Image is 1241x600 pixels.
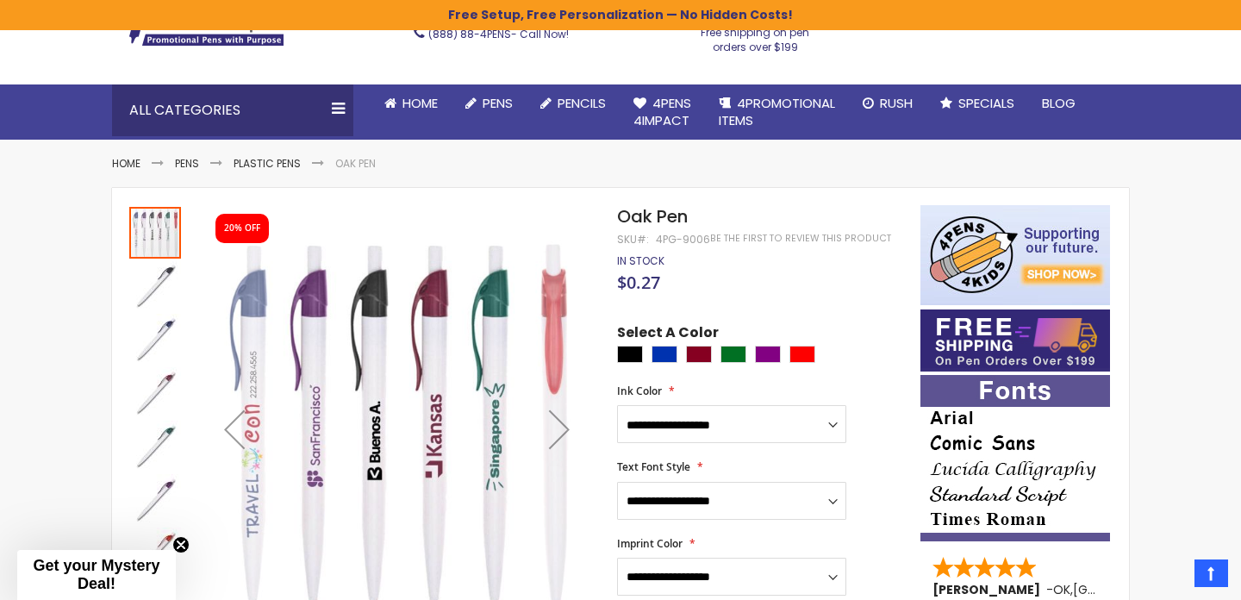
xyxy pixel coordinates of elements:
[617,254,664,268] div: Availability
[172,536,190,553] button: Close teaser
[17,550,176,600] div: Get your Mystery Deal!Close teaser
[617,232,649,247] strong: SKU
[656,233,710,247] div: 4PG-9006
[33,557,159,592] span: Get your Mystery Deal!
[686,346,712,363] div: Burgundy
[428,27,511,41] a: (888) 88-4PENS
[789,346,815,363] div: Red
[719,94,835,129] span: 4PROMOTIONAL ITEMS
[617,346,643,363] div: Black
[920,309,1110,372] img: Free shipping on orders over $199
[129,312,183,366] div: Oak Pen
[129,260,181,312] img: Oak Pen
[1028,84,1089,122] a: Blog
[620,84,705,141] a: 4Pens4impact
[849,84,926,122] a: Rush
[755,346,781,363] div: Purple
[129,419,183,472] div: Oak Pen
[710,232,891,245] a: Be the first to review this product
[617,253,664,268] span: In stock
[402,94,438,112] span: Home
[129,205,183,259] div: Oak Pen
[129,528,181,579] img: Oak Pen
[129,259,183,312] div: Oak Pen
[683,19,828,53] div: Free shipping on pen orders over $199
[617,323,719,347] span: Select A Color
[112,156,140,171] a: Home
[175,156,199,171] a: Pens
[705,84,849,141] a: 4PROMOTIONALITEMS
[452,84,527,122] a: Pens
[617,536,683,551] span: Imprint Color
[112,84,353,136] div: All Categories
[129,367,181,419] img: Oak Pen
[617,459,690,474] span: Text Font Style
[617,271,660,294] span: $0.27
[920,375,1110,541] img: font-personalization-examples
[129,526,181,579] div: Oak Pen
[558,94,606,112] span: Pencils
[652,346,677,363] div: Blue
[224,222,260,234] div: 20% OFF
[633,94,691,129] span: 4Pens 4impact
[428,27,569,41] span: - Call Now!
[335,157,376,171] li: Oak Pen
[234,156,301,171] a: Plastic Pens
[926,84,1028,122] a: Specials
[1042,94,1076,112] span: Blog
[880,94,913,112] span: Rush
[129,366,183,419] div: Oak Pen
[958,94,1014,112] span: Specials
[129,421,181,472] img: Oak Pen
[720,346,746,363] div: Green
[527,84,620,122] a: Pencils
[371,84,452,122] a: Home
[617,204,688,228] span: Oak Pen
[920,205,1110,305] img: 4pens 4 kids
[129,314,181,366] img: Oak Pen
[129,474,181,526] img: Oak Pen
[617,384,662,398] span: Ink Color
[483,94,513,112] span: Pens
[129,472,183,526] div: Oak Pen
